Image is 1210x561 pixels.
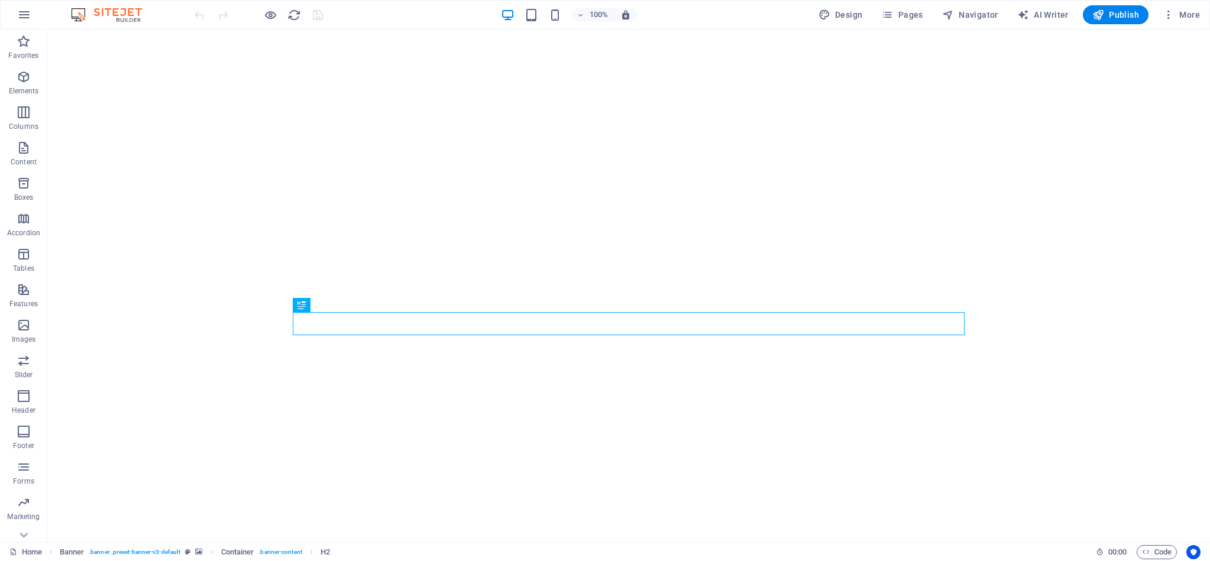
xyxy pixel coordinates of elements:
p: Accordion [7,228,40,238]
span: Pages [881,9,923,21]
i: Reload page [287,8,301,22]
div: Design (Ctrl+Alt+Y) [814,5,868,24]
button: AI Writer [1012,5,1073,24]
p: Images [12,335,36,344]
span: More [1163,9,1200,21]
h6: 100% [590,8,609,22]
button: Usercentrics [1186,545,1201,559]
img: Editor Logo [68,8,157,22]
span: Publish [1092,9,1139,21]
p: Favorites [8,51,38,60]
p: Columns [9,122,38,131]
nav: breadcrumb [60,545,331,559]
p: Elements [9,86,39,96]
p: Marketing [7,512,40,521]
p: Footer [13,441,34,450]
p: Header [12,406,35,415]
button: reload [287,8,301,22]
i: This element contains a background [195,549,202,555]
button: Navigator [937,5,1003,24]
span: Click to select. Double-click to edit [321,545,330,559]
span: : [1117,547,1118,556]
p: Tables [13,264,34,273]
p: Slider [15,370,33,380]
button: Click here to leave preview mode and continue editing [263,8,277,22]
span: AI Writer [1017,9,1069,21]
span: Navigator [942,9,998,21]
a: Click to cancel selection. Double-click to open Pages [9,545,42,559]
button: Design [814,5,868,24]
span: . banner .preset-banner-v3-default [89,545,180,559]
span: 00 00 [1108,545,1127,559]
button: Pages [876,5,927,24]
span: Click to select. Double-click to edit [221,545,254,559]
p: Features [9,299,38,309]
span: Code [1142,545,1172,559]
button: Code [1137,545,1177,559]
span: . banner-content [258,545,302,559]
button: Publish [1083,5,1148,24]
i: This element is a customizable preset [185,549,190,555]
button: 100% [572,8,614,22]
i: On resize automatically adjust zoom level to fit chosen device. [620,9,631,20]
button: More [1158,5,1205,24]
span: Click to select. Double-click to edit [60,545,85,559]
p: Content [11,157,37,167]
p: Boxes [14,193,34,202]
p: Forms [13,476,34,486]
span: Design [818,9,863,21]
h6: Session time [1096,545,1127,559]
